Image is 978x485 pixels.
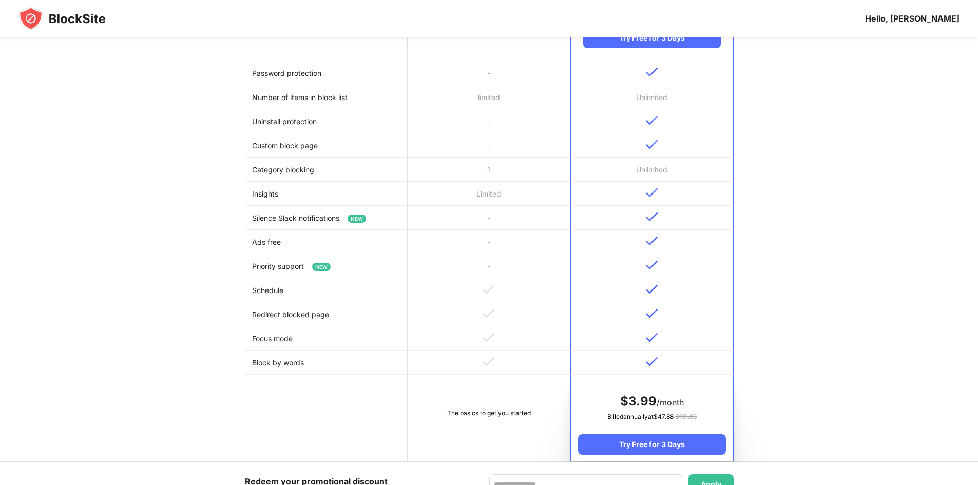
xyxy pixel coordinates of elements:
span: NEW [312,263,331,271]
img: v-blue.svg [646,140,658,149]
td: Password protection [245,61,408,85]
img: v-blue.svg [646,284,658,294]
td: limited [408,85,570,109]
td: Ads free [245,230,408,254]
div: Try Free for 3 Days [578,434,725,455]
td: Redirect blocked page [245,302,408,326]
img: v-grey.svg [483,333,495,342]
td: Uninstall protection [245,109,408,133]
span: $ 3.99 [620,394,657,409]
td: Unlimited [570,158,733,182]
td: Custom block page [245,133,408,158]
img: v-blue.svg [646,308,658,318]
img: v-blue.svg [646,115,658,125]
div: Hello, [PERSON_NAME] [865,13,960,24]
img: v-blue.svg [646,260,658,270]
td: Unlimited [570,85,733,109]
div: Billed annually at $ 47.88 [578,412,725,422]
img: v-blue.svg [646,67,658,77]
td: - [408,133,570,158]
td: Priority support [245,254,408,278]
img: v-blue.svg [646,333,658,342]
td: Limited [408,182,570,206]
td: Schedule [245,278,408,302]
img: v-blue.svg [646,357,658,366]
div: /month [578,393,725,410]
td: Number of items in block list [245,85,408,109]
img: blocksite-icon-black.svg [18,6,106,31]
td: - [408,109,570,133]
td: Block by words [245,351,408,375]
td: - [408,254,570,278]
img: v-blue.svg [646,236,658,246]
img: v-grey.svg [483,357,495,366]
td: Focus mode [245,326,408,351]
td: Silence Slack notifications [245,206,408,230]
img: v-grey.svg [483,284,495,294]
td: 1 [408,158,570,182]
td: - [408,230,570,254]
td: - [408,61,570,85]
span: NEW [348,215,366,223]
td: - [408,206,570,230]
div: Try Free for 3 Days [583,28,720,48]
img: v-blue.svg [646,188,658,198]
td: Category blocking [245,158,408,182]
td: Insights [245,182,408,206]
img: v-blue.svg [646,212,658,222]
div: The basics to get you started [415,408,563,418]
img: v-grey.svg [483,308,495,318]
span: $ 131.88 [675,413,697,420]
